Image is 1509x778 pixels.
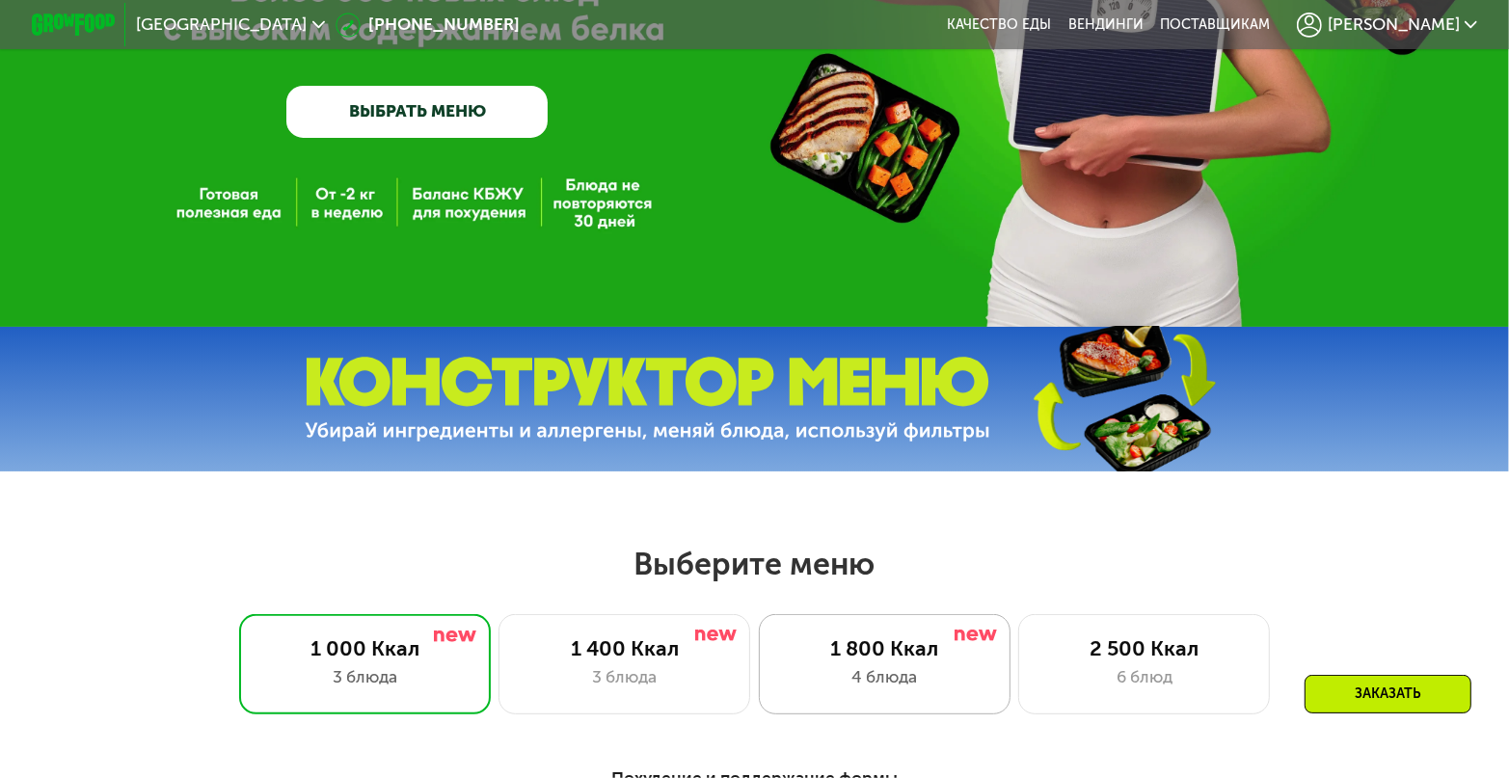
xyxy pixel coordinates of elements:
span: [PERSON_NAME] [1328,16,1460,33]
div: 1 800 Ккал [781,636,988,661]
a: [PHONE_NUMBER] [336,13,521,38]
a: ВЫБРАТЬ МЕНЮ [286,86,548,138]
span: [GEOGRAPHIC_DATA] [136,16,307,33]
div: Заказать [1305,675,1471,713]
a: Качество еды [947,16,1051,33]
div: 3 блюда [521,665,728,690]
div: 2 500 Ккал [1040,636,1248,661]
div: поставщикам [1160,16,1270,33]
div: 4 блюда [781,665,988,690]
div: 6 блюд [1040,665,1248,690]
div: 3 блюда [260,665,469,690]
div: 1 000 Ккал [260,636,469,661]
div: 1 400 Ккал [521,636,728,661]
h2: Выберите меню [67,545,1442,583]
a: Вендинги [1068,16,1144,33]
